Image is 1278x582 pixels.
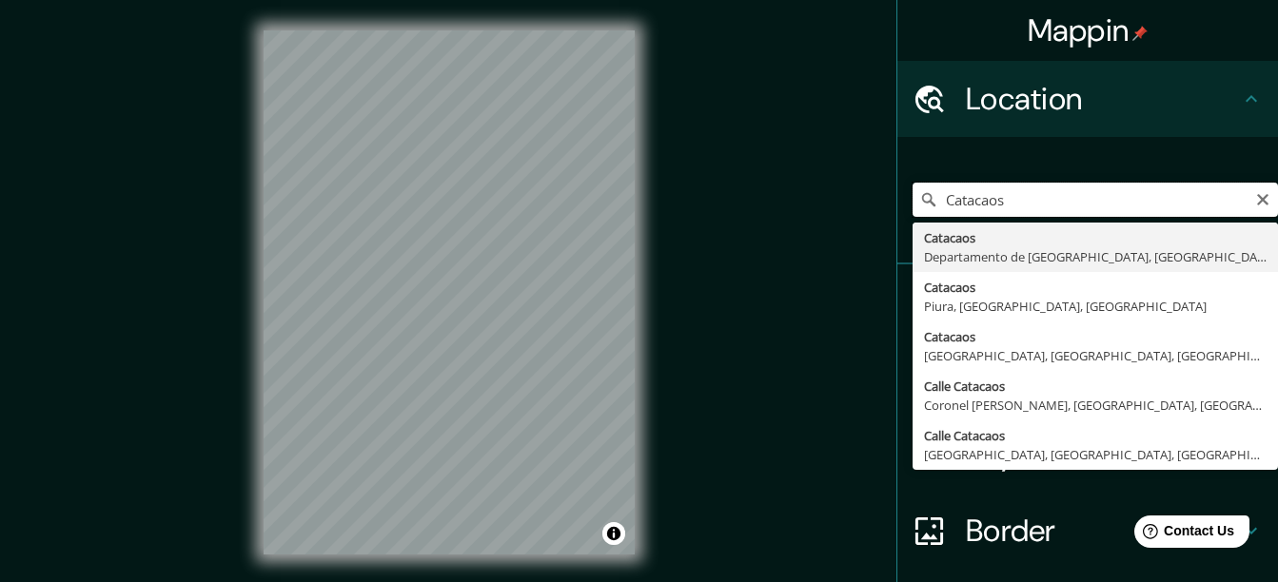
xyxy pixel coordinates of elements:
div: [GEOGRAPHIC_DATA], [GEOGRAPHIC_DATA], [GEOGRAPHIC_DATA] [924,445,1267,464]
h4: Border [966,512,1240,550]
div: Coronel [PERSON_NAME], [GEOGRAPHIC_DATA], [GEOGRAPHIC_DATA] [924,396,1267,415]
button: Clear [1255,189,1270,207]
img: pin-icon.png [1132,26,1148,41]
div: Border [897,493,1278,569]
div: Catacaos [924,327,1267,346]
div: Departamento de [GEOGRAPHIC_DATA], [GEOGRAPHIC_DATA] [924,247,1267,266]
canvas: Map [264,30,635,554]
h4: Location [966,80,1240,118]
div: [GEOGRAPHIC_DATA], [GEOGRAPHIC_DATA], [GEOGRAPHIC_DATA] [924,346,1267,365]
div: Calle Catacaos [924,426,1267,445]
div: Pins [897,264,1278,340]
div: Location [897,61,1278,137]
div: Layout [897,417,1278,493]
div: Catacaos [924,278,1267,297]
iframe: Help widget launcher [1109,508,1257,561]
h4: Layout [966,436,1240,474]
div: Catacaos [924,228,1267,247]
h4: Mappin [1028,11,1149,49]
div: Piura, [GEOGRAPHIC_DATA], [GEOGRAPHIC_DATA] [924,297,1267,316]
div: Calle Catacaos [924,377,1267,396]
button: Toggle attribution [602,522,625,545]
input: Pick your city or area [913,183,1278,217]
div: Style [897,340,1278,417]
